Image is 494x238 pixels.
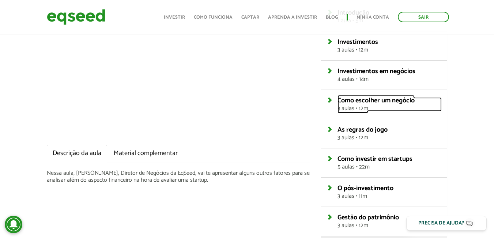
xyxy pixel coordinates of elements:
[337,154,412,165] span: Como investir em startups
[337,126,442,141] a: As regras do jogo3 aulas • 12m
[47,145,107,162] a: Descrição da aula
[337,212,399,223] span: Gestão do patrimônio
[337,124,388,135] span: As regras do jogo
[337,193,442,199] span: 3 aulas • 11m
[337,95,415,106] span: Como escolher um negócio
[337,106,442,112] span: 3 aulas • 12m
[398,12,449,22] a: Sair
[241,15,259,20] a: Captar
[337,66,415,77] span: Investimentos em negócios
[337,76,442,82] span: 4 aulas • 14m
[337,185,442,199] a: O pós-investimento3 aulas • 11m
[194,15,233,20] a: Como funciona
[47,170,310,184] p: Nessa aula, [PERSON_NAME], Diretor de Negócios da EqSeed, vai te apresentar alguns outros fatores...
[337,97,442,112] a: Como escolher um negócio3 aulas • 12m
[326,15,338,20] a: Blog
[108,145,184,162] a: Material complementar
[337,68,442,82] a: Investimentos em negócios4 aulas • 14m
[47,7,105,27] img: EqSeed
[268,15,317,20] a: Aprenda a investir
[337,164,442,170] span: 5 aulas • 22m
[337,223,442,228] span: 3 aulas • 12m
[337,47,442,53] span: 3 aulas • 12m
[337,214,442,228] a: Gestão do patrimônio3 aulas • 12m
[164,15,185,20] a: Investir
[337,183,393,194] span: O pós-investimento
[337,156,442,170] a: Como investir em startups5 aulas • 22m
[357,15,389,20] a: Minha conta
[337,37,378,48] span: Investimentos
[337,39,442,53] a: Investimentos3 aulas • 12m
[337,135,442,141] span: 3 aulas • 12m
